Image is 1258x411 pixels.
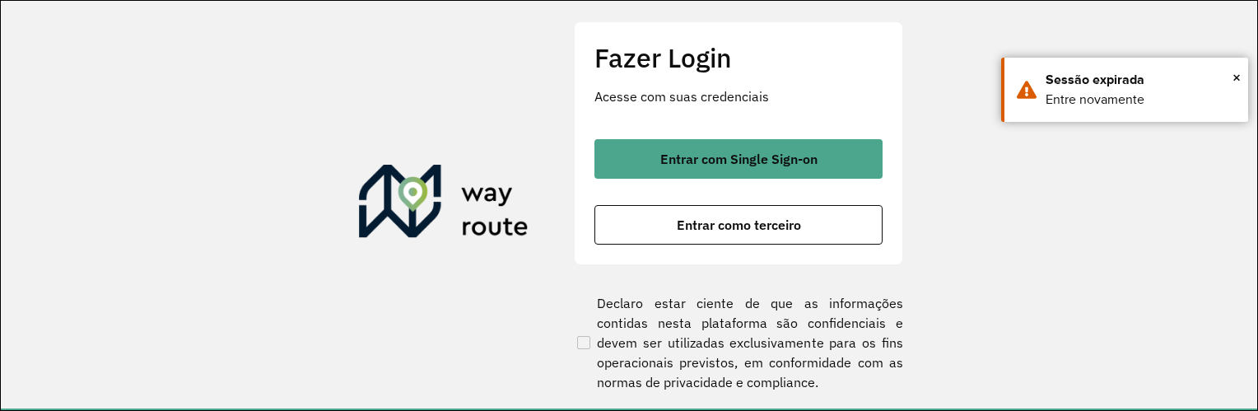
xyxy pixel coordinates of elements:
[1046,70,1236,90] div: Sessão expirada
[594,139,883,179] button: button
[359,165,529,244] img: Roteirizador AmbevTech
[660,152,818,166] span: Entrar com Single Sign-on
[1232,65,1241,90] span: ×
[594,205,883,245] button: button
[1046,90,1236,110] div: Entre novamente
[574,293,903,392] label: Declaro estar ciente de que as informações contidas nesta plataforma são confidenciais e devem se...
[594,86,883,106] p: Acesse com suas credenciais
[594,42,883,73] h2: Fazer Login
[1232,65,1241,90] button: Close
[677,218,801,231] span: Entrar como terceiro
